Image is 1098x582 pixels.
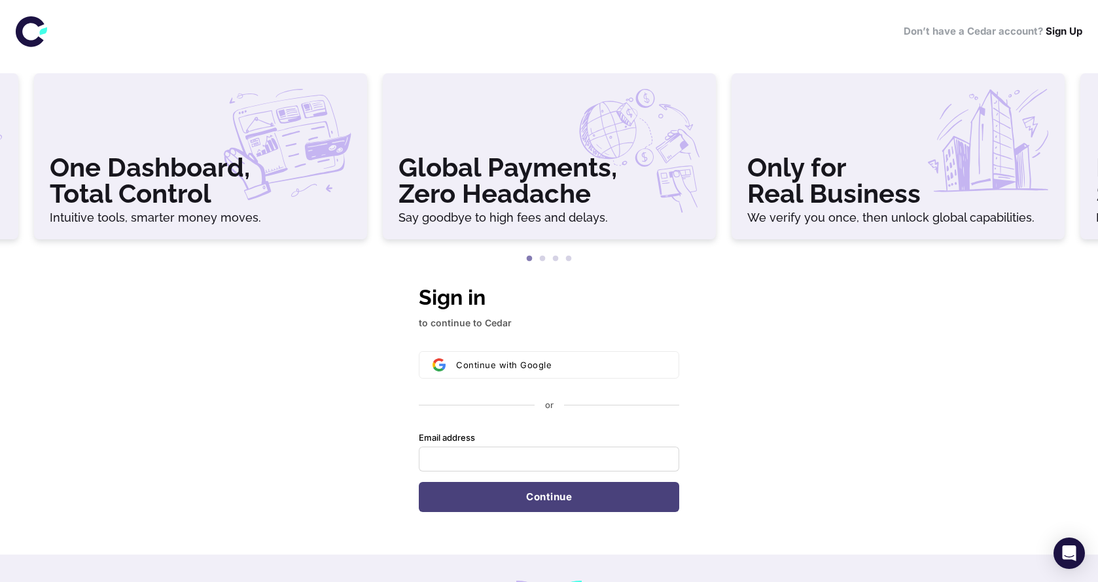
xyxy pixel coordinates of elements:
p: or [545,400,554,411]
h6: Don’t have a Cedar account? [904,24,1082,39]
label: Email address [419,432,475,444]
button: 2 [536,252,549,265]
button: 3 [549,252,562,265]
div: Open Intercom Messenger [1054,538,1085,569]
h3: One Dashboard, Total Control [50,154,351,207]
button: Sign in with GoogleContinue with Google [419,351,679,379]
button: 4 [562,252,575,265]
h6: Say goodbye to high fees and delays. [398,212,700,224]
button: 1 [523,252,536,265]
h3: Only for Real Business [747,154,1049,207]
h3: Global Payments, Zero Headache [398,154,700,207]
span: Continue with Google [456,360,552,370]
img: Sign in with Google [433,358,446,371]
h1: Sign in [419,282,679,313]
button: Continue [419,482,679,512]
h6: Intuitive tools, smarter money moves. [50,212,351,224]
p: to continue to Cedar [419,316,679,330]
h6: We verify you once, then unlock global capabilities. [747,212,1049,224]
a: Sign Up [1046,25,1082,37]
